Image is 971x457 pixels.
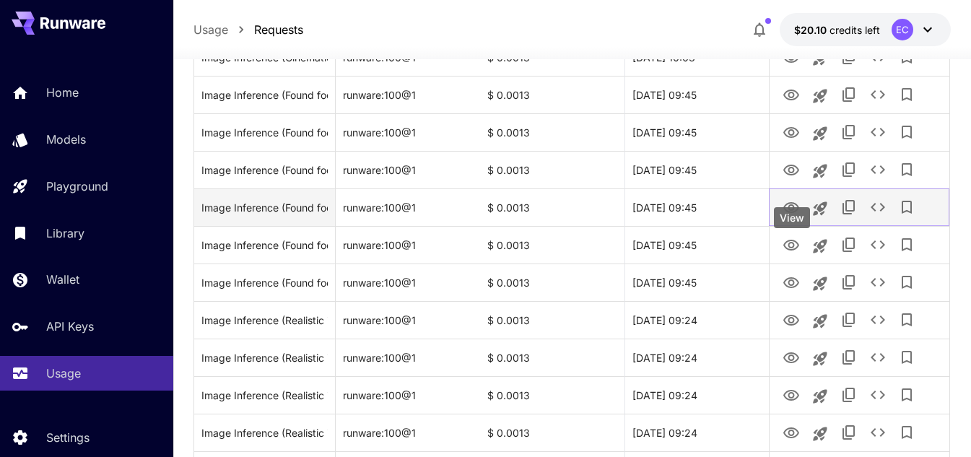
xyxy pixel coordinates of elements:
button: Add to library [892,380,921,409]
div: Click to copy prompt [201,152,328,188]
div: $ 0.0013 [480,188,624,226]
p: Playground [46,178,108,195]
div: View [774,207,810,228]
button: Add to library [892,418,921,447]
div: $ 0.0013 [480,376,624,414]
div: $ 0.0013 [480,226,624,264]
div: runware:100@1 [336,76,480,113]
div: Click to copy prompt [201,302,328,339]
button: Add to library [892,80,921,109]
button: Add to library [892,118,921,147]
button: Launch in playground [806,344,835,373]
a: Requests [254,21,303,38]
div: 23 Sep, 2025 09:45 [624,151,769,188]
p: Wallet [46,271,79,288]
div: $ 0.0013 [480,151,624,188]
button: See details [863,80,892,109]
div: runware:100@1 [336,339,480,376]
button: Copy TaskUUID [835,118,863,147]
div: 23 Sep, 2025 09:45 [624,113,769,151]
p: Home [46,84,79,101]
button: Copy TaskUUID [835,380,863,409]
div: Click to copy prompt [201,414,328,451]
button: Copy TaskUUID [835,193,863,222]
span: credits left [830,24,880,36]
a: Usage [193,21,228,38]
button: Copy TaskUUID [835,343,863,372]
div: runware:100@1 [336,376,480,414]
button: See details [863,343,892,372]
div: EC [892,19,913,40]
button: Add to library [892,193,921,222]
button: See details [863,118,892,147]
div: Click to copy prompt [201,377,328,414]
div: Click to copy prompt [201,77,328,113]
div: $20.0959 [794,22,880,38]
div: runware:100@1 [336,414,480,451]
div: 23 Sep, 2025 09:45 [624,226,769,264]
button: Add to library [892,268,921,297]
div: 23 Sep, 2025 09:24 [624,414,769,451]
div: 23 Sep, 2025 09:24 [624,376,769,414]
p: Usage [46,365,81,382]
button: Launch in playground [806,419,835,448]
button: Launch in playground [806,194,835,223]
button: Launch in playground [806,382,835,411]
button: Copy TaskUUID [835,80,863,109]
div: runware:100@1 [336,264,480,301]
div: 23 Sep, 2025 09:45 [624,264,769,301]
button: View [777,192,806,222]
div: Click to copy prompt [201,114,328,151]
div: runware:100@1 [336,188,480,226]
button: See details [863,268,892,297]
div: runware:100@1 [336,151,480,188]
button: See details [863,193,892,222]
div: 23 Sep, 2025 09:24 [624,301,769,339]
div: 23 Sep, 2025 09:45 [624,188,769,226]
button: See details [863,230,892,259]
div: $ 0.0013 [480,76,624,113]
button: View [777,154,806,184]
button: See details [863,305,892,334]
div: Click to copy prompt [201,227,328,264]
div: $ 0.0013 [480,414,624,451]
button: View [777,380,806,409]
div: $ 0.0013 [480,113,624,151]
button: Add to library [892,155,921,184]
div: runware:100@1 [336,226,480,264]
button: Launch in playground [806,119,835,148]
button: View [777,417,806,447]
nav: breadcrumb [193,21,303,38]
button: See details [863,155,892,184]
div: Click to copy prompt [201,264,328,301]
button: View [777,117,806,147]
div: runware:100@1 [336,301,480,339]
p: API Keys [46,318,94,335]
div: 23 Sep, 2025 09:24 [624,339,769,376]
button: Add to library [892,343,921,372]
div: $ 0.0013 [480,264,624,301]
button: Copy TaskUUID [835,155,863,184]
button: View [777,267,806,297]
button: Copy TaskUUID [835,418,863,447]
button: View [777,305,806,334]
div: $ 0.0013 [480,301,624,339]
button: Launch in playground [806,269,835,298]
button: View [777,230,806,259]
div: Click to copy prompt [201,339,328,376]
button: Launch in playground [806,307,835,336]
button: See details [863,418,892,447]
div: $ 0.0013 [480,339,624,376]
button: Copy TaskUUID [835,230,863,259]
p: Settings [46,429,90,446]
button: View [777,342,806,372]
button: Add to library [892,230,921,259]
span: $20.10 [794,24,830,36]
button: View [777,79,806,109]
button: $20.0959EC [780,13,951,46]
button: Launch in playground [806,157,835,186]
div: Click to copy prompt [201,189,328,226]
div: 23 Sep, 2025 09:45 [624,76,769,113]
